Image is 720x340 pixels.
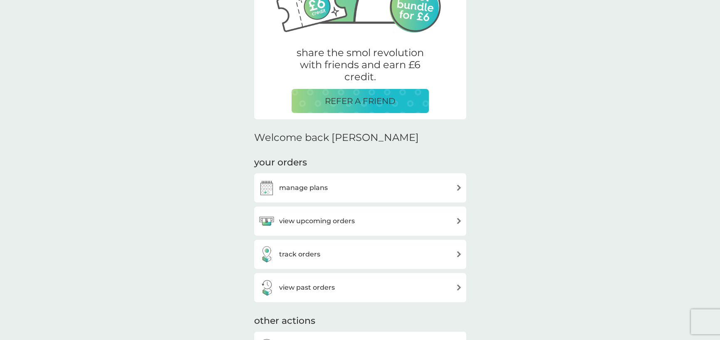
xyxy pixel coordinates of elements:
h3: manage plans [279,182,328,193]
h2: Welcome back [PERSON_NAME] [254,132,419,144]
img: arrow right [456,185,462,191]
img: arrow right [456,284,462,291]
h3: track orders [279,249,320,260]
h3: your orders [254,156,307,169]
h3: view upcoming orders [279,216,355,227]
p: REFER A FRIEND [325,94,396,108]
img: arrow right [456,251,462,257]
h3: other actions [254,315,315,328]
h3: view past orders [279,282,335,293]
p: share the smol revolution with friends and earn £6 credit. [292,47,429,83]
img: arrow right [456,218,462,224]
button: REFER A FRIEND [292,89,429,113]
